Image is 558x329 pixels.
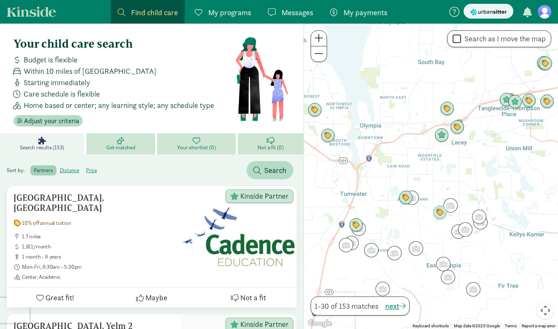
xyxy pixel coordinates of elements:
[385,300,406,312] button: next
[282,7,313,18] span: Messages
[131,7,178,18] span: Find child care
[344,236,359,250] div: Click to see details
[376,282,390,296] div: Click to see details
[466,282,480,297] div: Click to see details
[22,220,71,227] span: 10% off annual tuition
[413,323,449,329] button: Keyboard shortcuts
[538,57,553,71] div: Click to see details
[454,324,500,328] span: Map data ©2025 Google
[349,218,363,232] div: Click to see details
[537,56,551,70] div: Click to see details
[440,102,454,116] div: Click to see details
[24,116,79,126] span: Adjust your criteria
[240,192,289,200] span: Kinside Partner
[522,324,555,328] a: Report a map error
[20,144,64,151] span: Search results (153)
[247,161,293,179] button: Search
[472,210,486,224] div: Click to see details
[451,224,466,239] div: Click to see details
[83,165,100,175] label: price
[7,288,103,307] button: Great fit!
[238,133,303,154] a: Not a fit (0)
[540,94,554,109] div: Click to see details
[106,144,135,151] span: Get matched
[13,193,174,213] h5: [GEOGRAPHIC_DATA], [GEOGRAPHIC_DATA]
[473,215,488,229] div: Click to see details
[240,321,289,328] span: Kinside Partner
[405,191,419,205] div: Click to see details
[339,238,353,252] div: Click to see details
[306,318,334,329] img: Google
[13,115,83,127] button: Adjust your criteria
[22,253,174,260] span: 1 month - 6 years
[387,246,402,260] div: Click to see details
[522,94,536,108] div: Click to see details
[321,129,335,143] div: Click to see details
[443,198,458,213] div: Click to see details
[458,222,472,237] div: Click to see details
[24,54,78,65] span: Budget is flexible
[7,6,56,17] a: Kinside
[7,167,29,174] span: Sort by:
[56,165,83,175] label: distance
[24,100,214,111] span: Home based or center; any learning style; any schedule type
[314,300,378,312] span: 1-30 of 153 matches
[24,65,156,77] span: Within 10 miles of [GEOGRAPHIC_DATA]
[441,270,455,284] div: Click to see details
[24,88,100,100] span: Care schedule is flexible
[177,144,215,151] span: Your shortlist (0)
[508,95,522,109] div: Click to see details
[436,257,451,271] div: Click to see details
[470,8,507,16] img: urbansitter_logo_small.svg
[22,233,174,240] span: 1.7 miles
[499,93,514,107] div: Click to see details
[308,103,322,117] div: Click to see details
[264,164,287,176] span: Search
[86,133,157,154] a: Get matched
[450,120,464,135] div: Click to see details
[22,274,174,280] span: Center, Academic
[461,34,546,44] label: Search as I move the map
[13,37,235,51] h4: Your child care search
[399,191,413,205] div: Click to see details
[409,241,423,256] div: Click to see details
[435,128,449,143] div: Click to see details
[208,7,251,18] span: My programs
[240,292,266,303] span: Not a fit
[433,205,447,220] div: Click to see details
[537,302,554,319] button: Map camera controls
[157,133,238,154] a: Your shortlist (0)
[258,144,283,151] span: Not a fit (0)
[343,7,387,18] span: My payments
[24,77,90,88] span: Starting immediately
[505,324,517,328] a: Terms
[306,318,334,329] a: Open this area in Google Maps (opens a new window)
[22,243,174,250] span: 1,911/month
[200,288,297,307] button: Not a fit
[364,243,378,257] div: Click to see details
[46,292,74,303] span: Great fit!
[30,165,56,175] label: partners
[351,221,366,236] div: Click to see details
[22,264,174,270] span: Mon-Fri, 6:30am - 5:30pm
[103,288,200,307] button: Maybe
[145,292,167,303] span: Maybe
